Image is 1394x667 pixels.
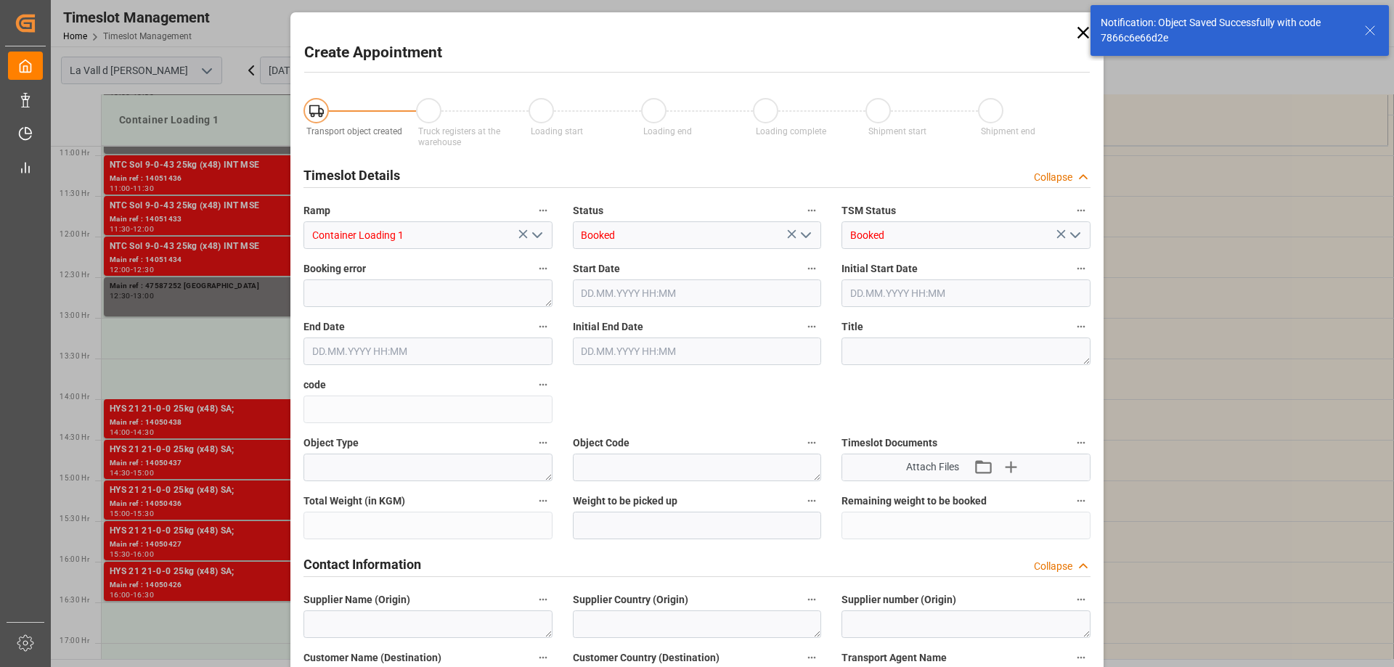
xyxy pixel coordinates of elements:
[303,592,410,607] span: Supplier Name (Origin)
[802,259,821,278] button: Start Date
[303,261,366,277] span: Booking error
[303,377,326,393] span: code
[841,650,947,666] span: Transport Agent Name
[756,126,826,136] span: Loading complete
[906,459,959,475] span: Attach Files
[1072,317,1091,336] button: Title
[802,201,821,220] button: Status
[1072,259,1091,278] button: Initial Start Date
[303,203,330,218] span: Ramp
[573,337,822,365] input: DD.MM.YYYY HH:MM
[1101,15,1350,46] div: Notification: Object Saved Successfully with code 7866c6e66d2e
[802,491,821,510] button: Weight to be picked up
[303,319,345,335] span: End Date
[1063,224,1085,247] button: open menu
[573,221,822,249] input: Type to search/select
[303,337,553,365] input: DD.MM.YYYY HH:MM
[573,279,822,307] input: DD.MM.YYYY HH:MM
[643,126,692,136] span: Loading end
[534,201,553,220] button: Ramp
[573,592,688,607] span: Supplier Country (Origin)
[534,433,553,452] button: Object Type
[841,203,896,218] span: TSM Status
[981,126,1035,136] span: Shipment end
[841,435,937,451] span: Timeslot Documents
[303,165,400,185] h2: Timeslot Details
[534,590,553,609] button: Supplier Name (Origin)
[573,203,603,218] span: Status
[303,221,553,249] input: Type to search/select
[531,126,583,136] span: Loading start
[303,435,359,451] span: Object Type
[534,317,553,336] button: End Date
[304,41,442,65] h2: Create Appointment
[534,648,553,667] button: Customer Name (Destination)
[306,126,402,136] span: Transport object created
[525,224,547,247] button: open menu
[841,592,956,607] span: Supplier number (Origin)
[794,224,816,247] button: open menu
[1072,433,1091,452] button: Timeslot Documents
[1072,648,1091,667] button: Transport Agent Name
[573,650,720,666] span: Customer Country (Destination)
[1034,170,1072,185] div: Collapse
[841,279,1091,307] input: DD.MM.YYYY HH:MM
[1072,491,1091,510] button: Remaining weight to be booked
[841,494,987,509] span: Remaining weight to be booked
[1072,201,1091,220] button: TSM Status
[573,261,620,277] span: Start Date
[802,590,821,609] button: Supplier Country (Origin)
[534,259,553,278] button: Booking error
[573,319,643,335] span: Initial End Date
[802,648,821,667] button: Customer Country (Destination)
[868,126,926,136] span: Shipment start
[841,319,863,335] span: Title
[534,491,553,510] button: Total Weight (in KGM)
[1072,590,1091,609] button: Supplier number (Origin)
[573,435,629,451] span: Object Code
[1034,559,1072,574] div: Collapse
[802,433,821,452] button: Object Code
[418,126,500,147] span: Truck registers at the warehouse
[303,555,421,574] h2: Contact Information
[303,494,405,509] span: Total Weight (in KGM)
[303,650,441,666] span: Customer Name (Destination)
[802,317,821,336] button: Initial End Date
[841,261,918,277] span: Initial Start Date
[534,375,553,394] button: code
[573,494,677,509] span: Weight to be picked up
